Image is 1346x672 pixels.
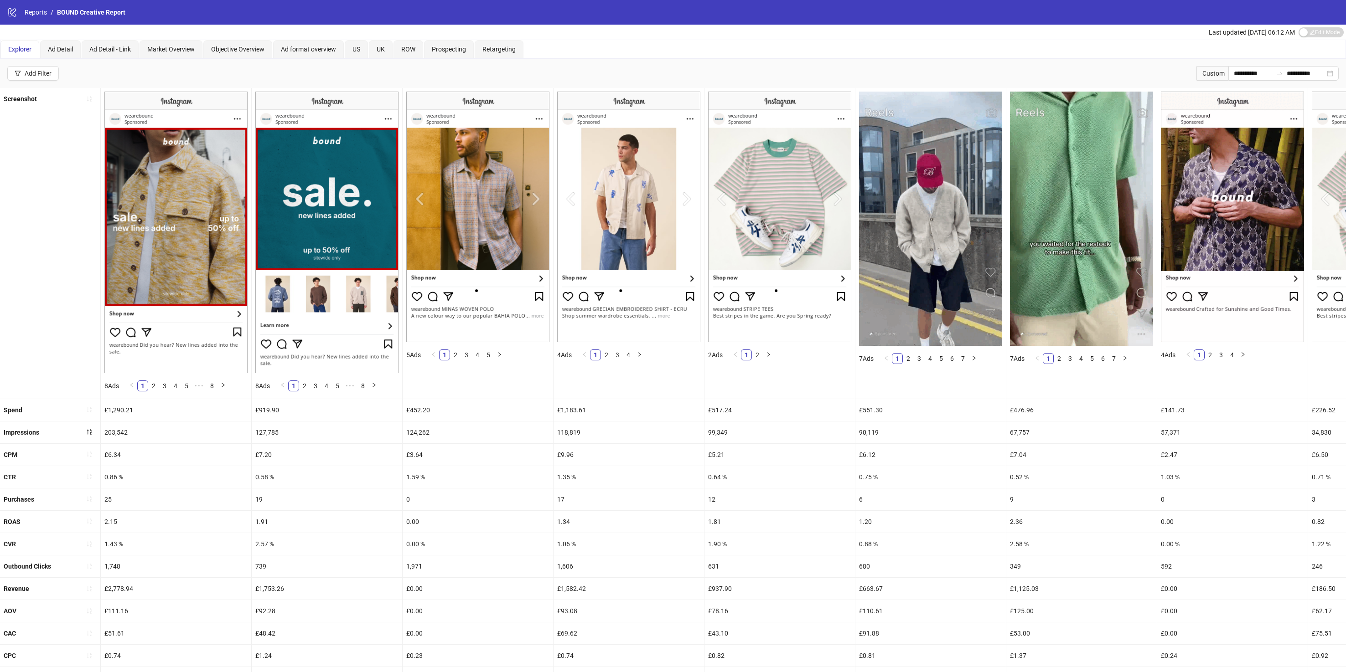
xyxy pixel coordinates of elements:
[4,496,34,503] b: Purchases
[352,46,360,53] span: US
[207,381,217,391] a: 8
[86,563,93,569] span: sort-ascending
[634,349,645,360] button: right
[4,406,22,414] b: Spend
[86,96,93,102] span: sort-ascending
[1006,466,1157,488] div: 0.52 %
[4,451,17,458] b: CPM
[255,92,399,373] img: Screenshot 120227598140070173
[138,381,148,391] a: 1
[1205,349,1216,360] li: 2
[217,380,228,391] li: Next Page
[1186,352,1191,357] span: left
[855,511,1006,533] div: 1.20
[704,466,855,488] div: 0.64 %
[1010,355,1025,362] span: 7 Ads
[101,421,251,443] div: 203,542
[281,46,336,53] span: Ad format overview
[1122,355,1128,361] span: right
[1183,349,1194,360] button: left
[1109,354,1119,364] a: 7
[1237,349,1248,360] button: right
[252,511,402,533] div: 1.91
[1119,353,1130,364] button: right
[1196,66,1228,81] div: Custom
[483,350,493,360] a: 5
[855,421,1006,443] div: 90,119
[554,533,704,555] div: 1.06 %
[1035,355,1040,361] span: left
[403,600,553,622] div: £0.00
[368,380,379,391] button: right
[371,382,377,388] span: right
[1054,354,1064,364] a: 2
[300,381,310,391] a: 2
[1276,70,1283,77] span: swap-right
[1157,399,1308,421] div: £141.73
[15,70,21,77] span: filter
[741,349,752,360] li: 1
[704,578,855,600] div: £937.90
[730,349,741,360] button: left
[554,578,704,600] div: £1,582.42
[1043,353,1054,364] li: 1
[1006,533,1157,555] div: 2.58 %
[766,352,771,357] span: right
[450,349,461,360] li: 2
[403,622,553,644] div: £0.00
[51,7,53,17] li: /
[461,350,471,360] a: 3
[211,46,264,53] span: Objective Overview
[763,349,774,360] button: right
[4,473,16,481] b: CTR
[1006,421,1157,443] div: 67,757
[704,533,855,555] div: 1.90 %
[101,511,251,533] div: 2.15
[752,349,763,360] li: 2
[406,92,549,342] img: Screenshot 120226752444340173
[311,381,321,391] a: 3
[343,380,357,391] li: Next 5 Pages
[579,349,590,360] button: left
[1065,354,1075,364] a: 3
[855,600,1006,622] div: £110.61
[86,541,93,547] span: sort-ascending
[101,399,251,421] div: £1,290.21
[733,352,738,357] span: left
[252,533,402,555] div: 2.57 %
[914,353,925,364] li: 3
[914,354,924,364] a: 3
[554,600,704,622] div: £93.08
[403,399,553,421] div: £452.20
[101,645,251,667] div: £0.74
[1157,466,1308,488] div: 1.03 %
[482,46,516,53] span: Retargeting
[1010,92,1153,346] img: Screenshot 120227812227610173
[148,380,159,391] li: 2
[855,555,1006,577] div: 680
[101,533,251,555] div: 1.43 %
[1194,350,1204,360] a: 1
[1194,349,1205,360] li: 1
[310,380,321,391] li: 3
[358,381,368,391] a: 8
[1157,622,1308,644] div: £0.00
[1076,353,1087,364] li: 4
[554,444,704,466] div: £9.96
[704,444,855,466] div: £5.21
[432,46,466,53] span: Prospecting
[1098,353,1108,364] li: 6
[472,349,483,360] li: 4
[101,466,251,488] div: 0.86 %
[86,473,93,480] span: sort-ascending
[855,399,1006,421] div: £551.30
[1227,350,1237,360] a: 4
[101,578,251,600] div: £2,778.94
[181,380,192,391] li: 5
[403,444,553,466] div: £3.64
[1157,421,1308,443] div: 57,371
[859,355,874,362] span: 7 Ads
[554,421,704,443] div: 118,819
[86,630,93,636] span: sort-ascending
[708,351,723,359] span: 2 Ads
